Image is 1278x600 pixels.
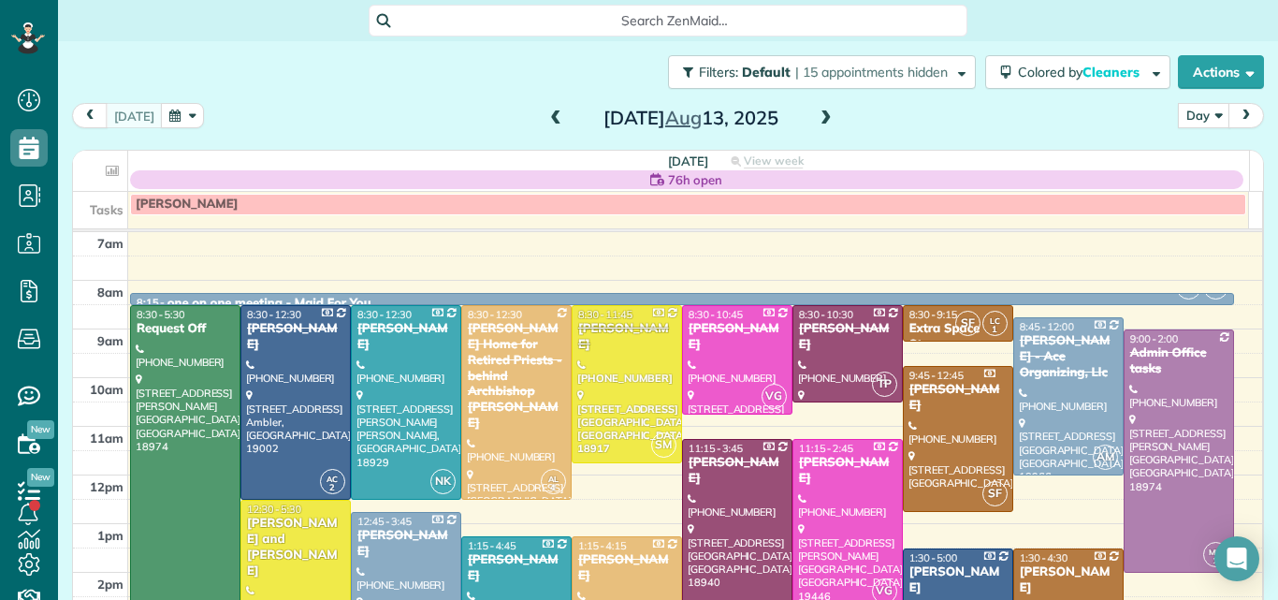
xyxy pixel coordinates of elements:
span: 12:30 - 5:30 [247,503,301,516]
div: [PERSON_NAME] [356,321,456,353]
div: Open Intercom Messenger [1214,536,1259,581]
div: Extra Space Storage [908,321,1008,353]
span: 8:30 - 11:45 [578,308,632,321]
button: Colored byCleaners [985,55,1170,89]
span: 12:45 - 3:45 [357,515,412,528]
span: NK [430,469,456,494]
span: SM [651,432,676,458]
span: 8:30 - 12:30 [357,308,412,321]
button: [DATE] [106,103,163,128]
span: 1pm [97,528,123,543]
span: SF [982,481,1008,506]
span: 7am [97,236,123,251]
span: TP [872,372,897,397]
div: [PERSON_NAME] [798,455,897,487]
div: [PERSON_NAME] [798,321,897,353]
span: 76h open [668,170,722,189]
div: [PERSON_NAME] Home for Retired Priests - behind Archbishop [PERSON_NAME] [467,321,566,432]
small: 2 [321,479,344,497]
div: [PERSON_NAME] [577,321,676,353]
span: 1:15 - 4:15 [578,539,627,552]
span: Cleaners [1082,64,1142,80]
div: [PERSON_NAME] [356,528,456,560]
button: Actions [1178,55,1264,89]
div: Request Off [136,321,235,337]
span: 8:30 - 10:45 [689,308,743,321]
span: [DATE] [668,154,708,168]
div: Admin Office tasks [1129,345,1228,377]
button: Day [1178,103,1230,128]
button: prev [72,103,108,128]
span: 8am [97,285,123,300]
span: 1:30 - 4:30 [1020,551,1068,564]
div: [PERSON_NAME] and [PERSON_NAME] [246,516,345,579]
span: VG [762,384,787,409]
span: Colored by [1018,64,1146,80]
span: 1:30 - 5:00 [909,551,958,564]
span: 8:30 - 12:30 [247,308,301,321]
div: [PERSON_NAME] - Ace Organizing, Llc [1019,333,1118,381]
button: next [1228,103,1264,128]
span: 8:30 - 9:15 [909,308,958,321]
span: 8:30 - 5:30 [137,308,185,321]
span: MH [1209,547,1222,557]
span: AM [1093,445,1118,470]
div: [PERSON_NAME] [246,321,345,353]
h2: [DATE] 13, 2025 [574,108,807,128]
div: [PERSON_NAME] [577,552,676,584]
span: 8:30 - 10:30 [799,308,853,321]
span: 11am [90,431,123,446]
span: LC [990,315,1000,326]
span: View week [744,154,804,168]
span: 10am [90,382,123,397]
span: 1:15 - 4:45 [468,539,516,552]
span: 9:00 - 2:00 [1130,332,1179,345]
span: | 15 appointments hidden [795,64,948,80]
span: AC [327,474,338,484]
div: [PERSON_NAME] [688,321,787,353]
span: AL [548,474,559,484]
div: [PERSON_NAME] [1019,564,1118,596]
button: Filters: Default | 15 appointments hidden [668,55,976,89]
small: 1 [1204,552,1227,570]
span: SF [955,311,980,336]
span: New [27,468,54,487]
span: Aug [665,106,702,129]
span: Default [742,64,791,80]
div: [PERSON_NAME] [467,552,566,584]
span: 8:45 - 12:00 [1020,320,1074,333]
span: 9:45 - 12:45 [909,369,964,382]
span: New [27,420,54,439]
div: [PERSON_NAME] [908,382,1008,414]
small: 4 [542,479,565,497]
span: 2pm [97,577,123,592]
a: Filters: Default | 15 appointments hidden [659,55,976,89]
div: [PERSON_NAME] [908,564,1008,596]
span: Filters: [699,64,738,80]
span: [PERSON_NAME] [136,197,238,212]
div: one on one meeting - Maid For You [167,296,371,312]
span: 11:15 - 3:45 [689,442,743,455]
span: 9am [97,333,123,348]
span: 11:15 - 2:45 [799,442,853,455]
span: 8:30 - 12:30 [468,308,522,321]
span: 12pm [90,479,123,494]
div: [PERSON_NAME] [688,455,787,487]
small: 1 [983,321,1007,339]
